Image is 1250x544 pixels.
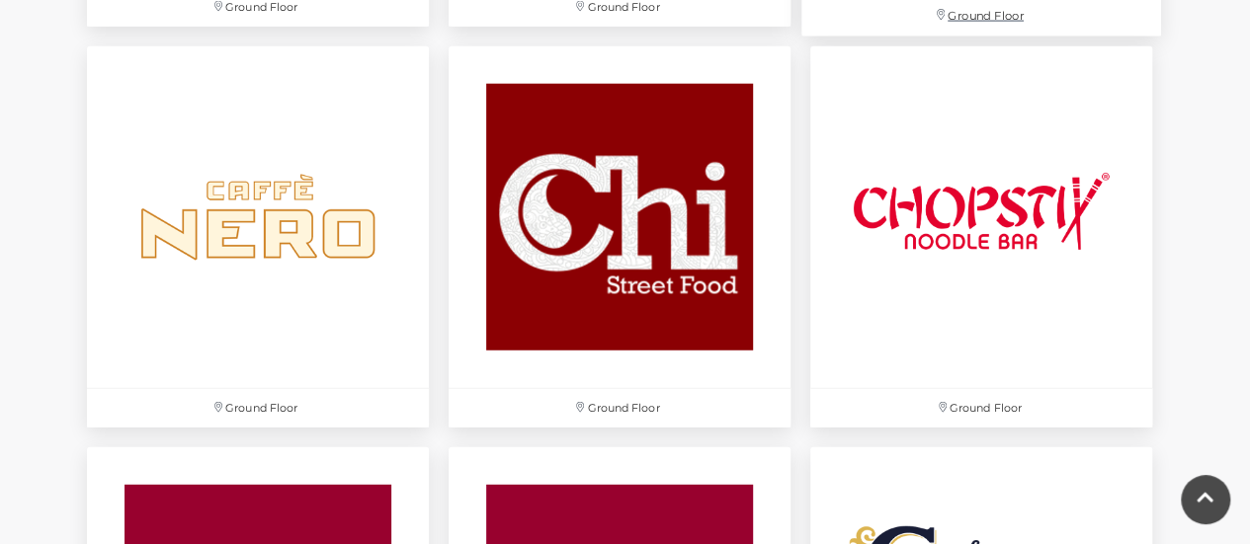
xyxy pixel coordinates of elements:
[449,389,791,427] p: Ground Floor
[800,37,1162,437] a: Ground Floor
[810,389,1152,427] p: Ground Floor
[449,46,791,388] img: Chi at Festival Place, Basingstoke
[87,389,429,427] p: Ground Floor
[77,37,439,437] a: Ground Floor
[439,37,800,437] a: Chi at Festival Place, Basingstoke Ground Floor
